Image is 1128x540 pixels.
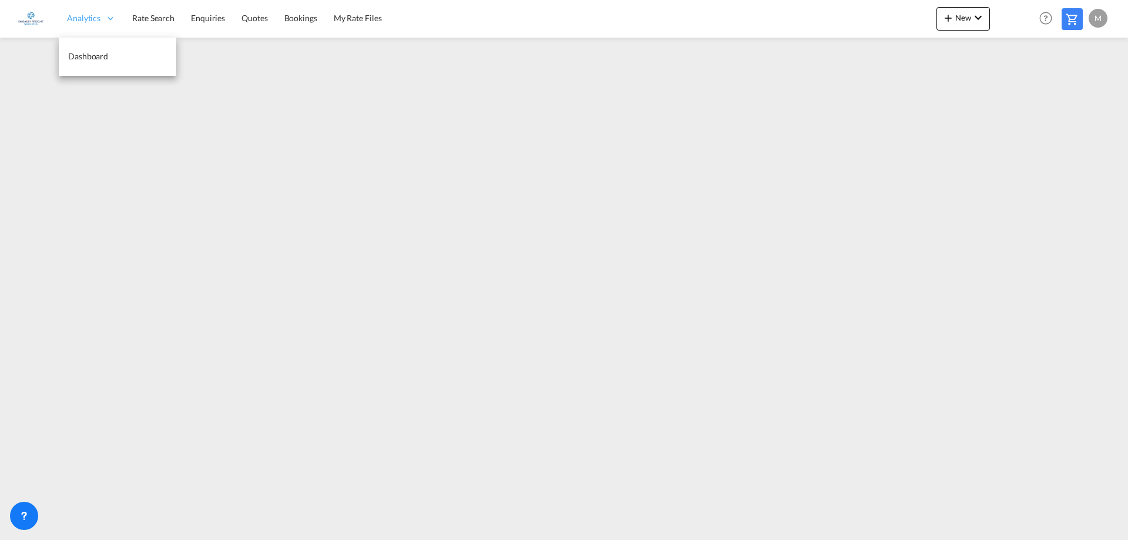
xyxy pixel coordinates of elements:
[1089,9,1107,28] div: M
[132,13,174,23] span: Rate Search
[971,11,985,25] md-icon: icon-chevron-down
[241,13,267,23] span: Quotes
[68,51,108,61] span: Dashboard
[59,38,176,76] a: Dashboard
[1036,8,1062,29] div: Help
[936,7,990,31] button: icon-plus 400-fgNewicon-chevron-down
[67,12,100,24] span: Analytics
[334,13,382,23] span: My Rate Files
[191,13,225,23] span: Enquiries
[941,13,985,22] span: New
[18,5,44,32] img: 6a2c35f0b7c411ef99d84d375d6e7407.jpg
[284,13,317,23] span: Bookings
[1036,8,1056,28] span: Help
[941,11,955,25] md-icon: icon-plus 400-fg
